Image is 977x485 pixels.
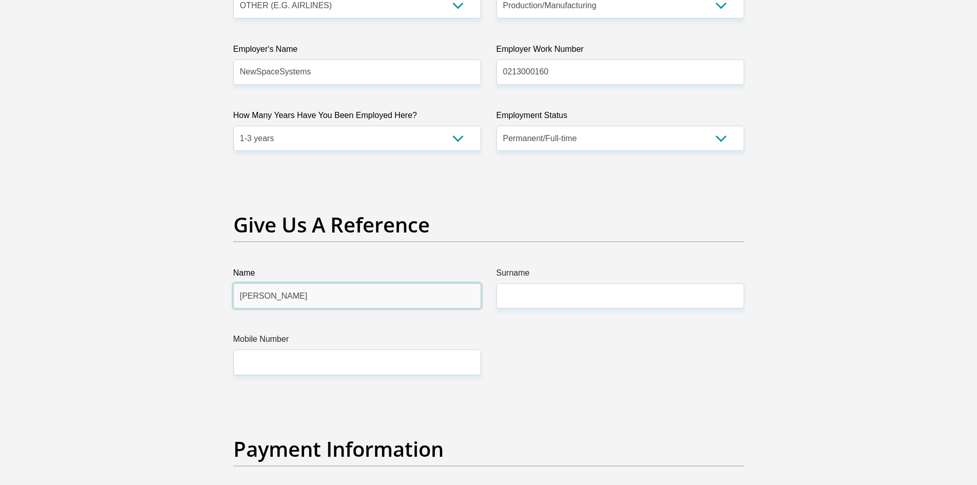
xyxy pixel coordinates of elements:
h2: Payment Information [233,437,744,461]
input: Name [233,283,481,308]
input: Surname [496,283,744,308]
input: Employer's Name [233,60,481,85]
input: Mobile Number [233,350,481,375]
label: Employer's Name [233,43,481,60]
label: Employment Status [496,109,744,126]
label: Name [233,267,481,283]
h2: Give Us A Reference [233,212,744,237]
label: How Many Years Have You Been Employed Here? [233,109,481,126]
label: Mobile Number [233,333,481,350]
label: Employer Work Number [496,43,744,60]
input: Employer Work Number [496,60,744,85]
label: Surname [496,267,744,283]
